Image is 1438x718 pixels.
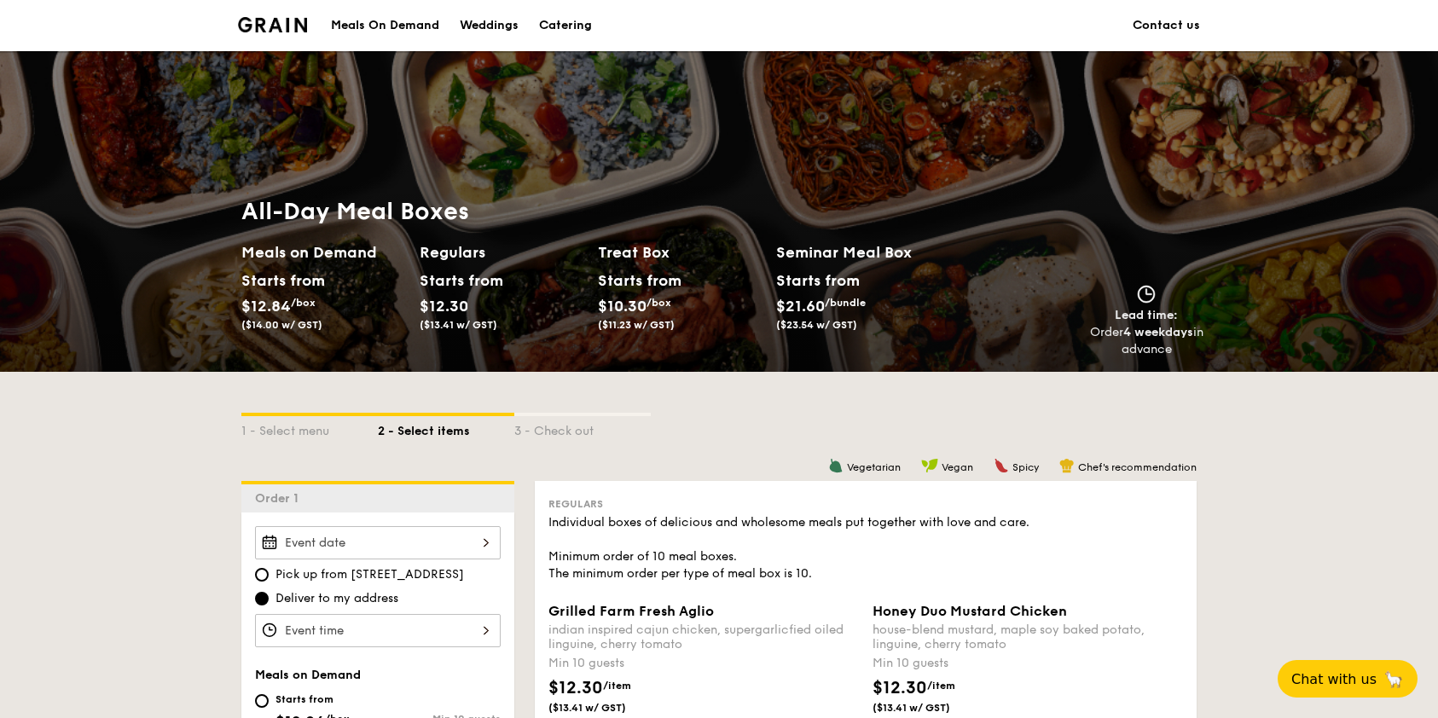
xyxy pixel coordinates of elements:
span: $12.30 [548,678,603,698]
div: Starts from [275,692,357,706]
img: Grain [238,17,307,32]
input: Starts from$12.84/box($14.00 w/ GST)Min 10 guests [255,694,269,708]
h1: All-Day Meal Boxes [241,196,954,227]
span: $10.30 [598,297,647,316]
span: Vegetarian [847,461,901,473]
input: Pick up from [STREET_ADDRESS] [255,568,269,582]
img: icon-chef-hat.a58ddaea.svg [1059,458,1075,473]
span: Grilled Farm Fresh Aglio [548,603,714,619]
span: Order 1 [255,491,305,506]
div: house-blend mustard, maple soy baked potato, linguine, cherry tomato [873,622,1183,651]
span: ($13.41 w/ GST) [873,701,989,715]
span: /item [927,680,955,692]
span: ($14.00 w/ GST) [241,319,322,331]
span: ($23.54 w/ GST) [776,319,857,331]
input: Event date [255,526,501,559]
span: /item [603,680,631,692]
div: Starts from [598,268,674,293]
div: Starts from [420,268,496,293]
div: 2 - Select items [378,416,514,440]
span: Lead time: [1115,308,1178,322]
span: ($11.23 w/ GST) [598,319,675,331]
img: icon-vegan.f8ff3823.svg [921,458,938,473]
span: Chef's recommendation [1078,461,1197,473]
span: Regulars [548,498,603,510]
div: Starts from [776,268,859,293]
span: /box [647,297,671,309]
span: Meals on Demand [255,668,361,682]
div: 3 - Check out [514,416,651,440]
input: Event time [255,614,501,647]
span: ($13.41 w/ GST) [548,701,664,715]
button: Chat with us🦙 [1278,660,1418,698]
div: Order in advance [1089,324,1203,358]
span: $12.30 [420,297,468,316]
div: indian inspired cajun chicken, supergarlicfied oiled linguine, cherry tomato [548,622,859,651]
span: /box [291,297,316,309]
h2: Treat Box [598,240,762,264]
span: $12.30 [873,678,927,698]
div: Starts from [241,268,317,293]
div: Min 10 guests [873,655,1183,672]
span: /bundle [825,297,866,309]
span: Spicy [1012,461,1039,473]
span: $12.84 [241,297,291,316]
span: 🦙 [1383,669,1404,689]
div: Min 10 guests [548,655,859,672]
span: Chat with us [1291,671,1377,687]
img: icon-spicy.37a8142b.svg [994,458,1009,473]
span: Vegan [942,461,973,473]
span: $21.60 [776,297,825,316]
strong: 4 weekdays [1123,325,1193,339]
img: icon-vegetarian.fe4039eb.svg [828,458,844,473]
img: icon-clock.2db775ea.svg [1134,285,1159,304]
div: Individual boxes of delicious and wholesome meals put together with love and care. Minimum order ... [548,514,1183,582]
div: 1 - Select menu [241,416,378,440]
h2: Meals on Demand [241,240,406,264]
h2: Regulars [420,240,584,264]
span: Pick up from [STREET_ADDRESS] [275,566,464,583]
h2: Seminar Meal Box [776,240,954,264]
span: Deliver to my address [275,590,398,607]
a: Logotype [238,17,307,32]
span: ($13.41 w/ GST) [420,319,497,331]
span: Honey Duo Mustard Chicken [873,603,1067,619]
input: Deliver to my address [255,592,269,605]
